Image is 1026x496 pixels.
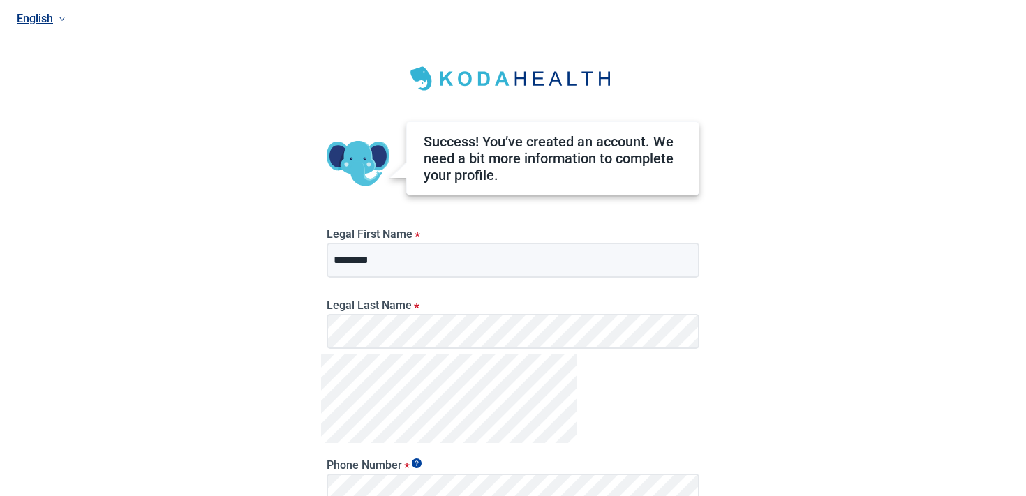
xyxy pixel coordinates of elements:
[327,133,389,195] img: Koda Elephant
[424,133,682,183] div: Success! You’ve created an account. We need a bit more information to complete your profile.
[11,7,1009,30] a: Current language: English
[412,458,422,468] span: Show tooltip
[401,61,625,96] img: Koda Health
[59,15,66,22] span: down
[327,299,699,312] label: Legal Last Name
[327,227,699,241] label: Legal First Name
[327,458,699,472] label: Phone Number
